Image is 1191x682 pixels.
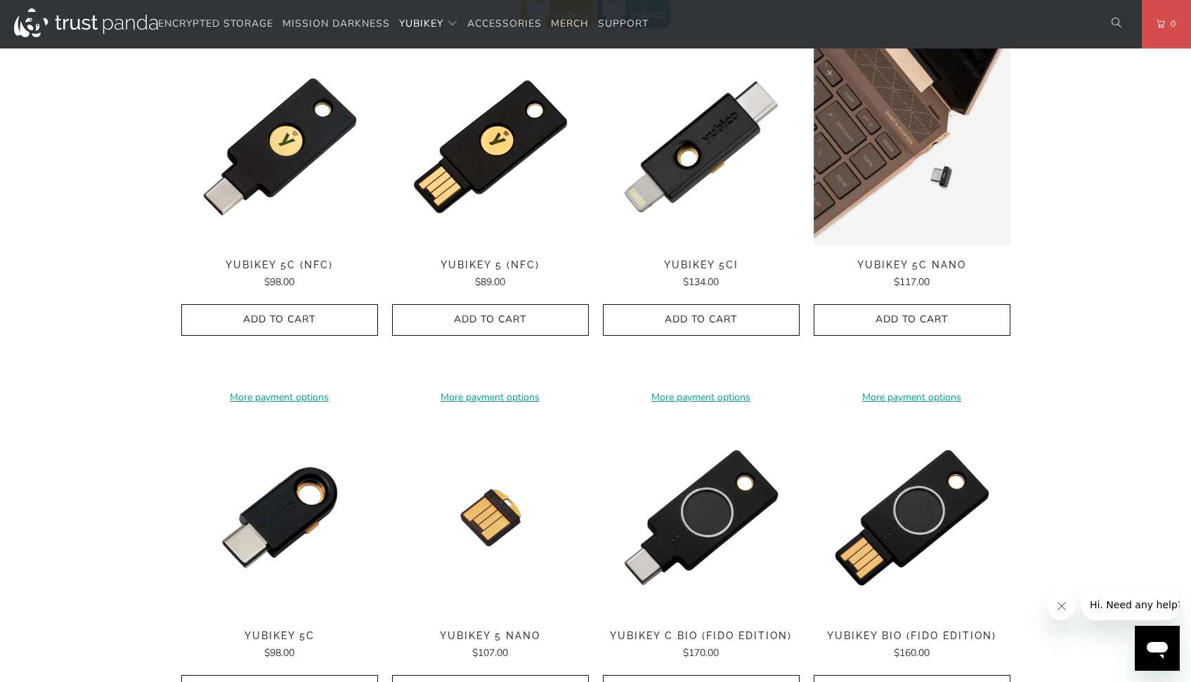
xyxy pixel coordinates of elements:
[603,259,800,290] a: YubiKey 5Ci $134.00
[814,259,1010,271] span: YubiKey 5C Nano
[181,419,378,616] img: YubiKey 5C - Trust Panda
[8,10,101,21] span: Hi. Need any help?
[551,17,589,30] span: Merch
[181,419,378,616] a: YubiKey 5C - Trust Panda YubiKey 5C - Trust Panda
[683,646,719,660] span: $170.00
[603,630,800,642] span: YubiKey C Bio (FIDO Edition)
[282,17,390,30] span: Mission Darkness
[392,630,589,642] span: YubiKey 5 Nano
[392,419,589,616] a: YubiKey 5 Nano - Trust Panda YubiKey 5 Nano - Trust Panda
[894,275,930,289] span: $117.00
[475,275,505,289] span: $89.00
[814,630,1010,661] a: YubiKey Bio (FIDO Edition) $160.00
[467,17,542,30] span: Accessories
[598,17,649,30] span: Support
[399,17,443,30] span: YubiKey
[392,48,589,245] a: YubiKey 5 (NFC) - Trust Panda YubiKey 5 (NFC) - Trust Panda
[894,646,930,660] span: $160.00
[814,419,1010,616] img: YubiKey Bio (FIDO Edition) - Trust Panda
[181,48,378,245] img: YubiKey 5C (NFC) - Trust Panda
[603,259,800,271] span: YubiKey 5Ci
[158,17,273,30] span: Encrypted Storage
[392,304,589,336] button: Add to Cart
[683,275,719,289] span: $134.00
[158,8,273,41] a: Encrypted Storage
[181,48,378,245] a: YubiKey 5C (NFC) - Trust Panda YubiKey 5C (NFC) - Trust Panda
[181,630,378,661] a: YubiKey 5C $98.00
[814,304,1010,336] button: Add to Cart
[264,646,294,660] span: $98.00
[551,8,589,41] a: Merch
[603,419,800,616] img: YubiKey C Bio (FIDO Edition) - Trust Panda
[158,8,649,41] nav: Translation missing: en.navigation.header.main_nav
[392,630,589,661] a: YubiKey 5 Nano $107.00
[282,8,390,41] a: Mission Darkness
[1165,16,1176,32] span: 0
[392,390,589,405] a: More payment options
[603,419,800,616] a: YubiKey C Bio (FIDO Edition) - Trust Panda YubiKey C Bio (FIDO Edition) - Trust Panda
[467,8,542,41] a: Accessories
[598,8,649,41] a: Support
[392,419,589,616] img: YubiKey 5 Nano - Trust Panda
[472,646,508,660] span: $107.00
[603,390,800,405] a: More payment options
[828,314,996,326] span: Add to Cart
[407,314,574,326] span: Add to Cart
[181,390,378,405] a: More payment options
[399,8,458,41] summary: YubiKey
[603,48,800,245] a: YubiKey 5Ci - Trust Panda YubiKey 5Ci - Trust Panda
[814,48,1010,245] img: YubiKey 5C Nano - Trust Panda
[603,630,800,661] a: YubiKey C Bio (FIDO Edition) $170.00
[814,419,1010,616] a: YubiKey Bio (FIDO Edition) - Trust Panda YubiKey Bio (FIDO Edition) - Trust Panda
[618,314,785,326] span: Add to Cart
[181,259,378,271] span: YubiKey 5C (NFC)
[181,630,378,642] span: YubiKey 5C
[181,259,378,290] a: YubiKey 5C (NFC) $98.00
[603,48,800,245] img: YubiKey 5Ci - Trust Panda
[603,304,800,336] button: Add to Cart
[181,304,378,336] button: Add to Cart
[264,275,294,289] span: $98.00
[814,390,1010,405] a: More payment options
[814,630,1010,642] span: YubiKey Bio (FIDO Edition)
[814,48,1010,245] a: YubiKey 5C Nano - Trust Panda YubiKey 5C Nano - Trust Panda
[392,48,589,245] img: YubiKey 5 (NFC) - Trust Panda
[1081,589,1180,620] iframe: Message from company
[814,259,1010,290] a: YubiKey 5C Nano $117.00
[392,259,589,271] span: YubiKey 5 (NFC)
[14,8,158,37] img: Trust Panda Australia
[1135,626,1180,671] iframe: Button to launch messaging window
[196,314,363,326] span: Add to Cart
[392,259,589,290] a: YubiKey 5 (NFC) $89.00
[1048,592,1076,620] iframe: Close message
